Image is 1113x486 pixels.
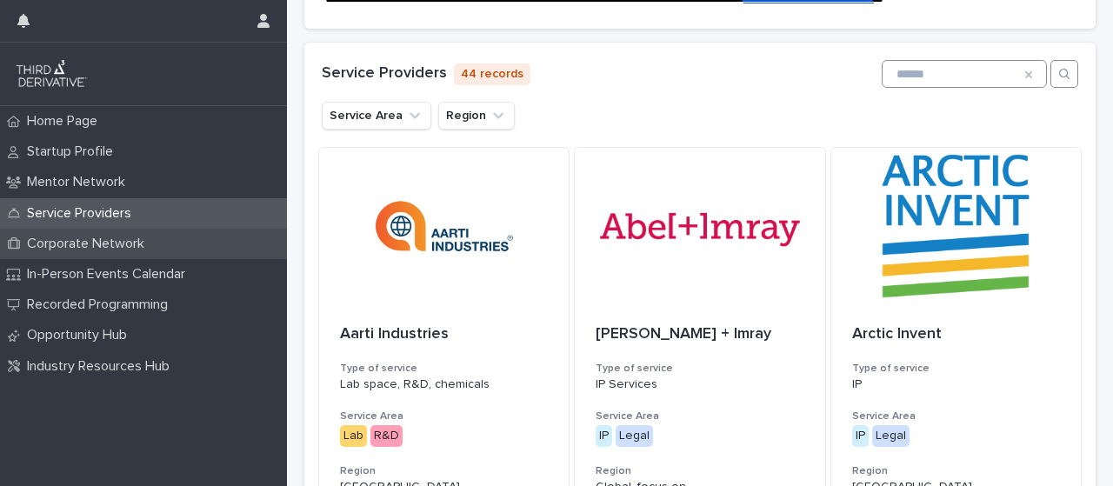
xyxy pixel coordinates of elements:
h3: Service Area [852,409,1060,423]
h3: Service Area [596,409,803,423]
div: Legal [872,425,910,447]
p: Aarti Industries [340,325,548,344]
p: Recorded Programming [20,296,182,313]
p: Opportunity Hub [20,327,141,343]
p: Startup Profile [20,143,127,160]
p: Corporate Network [20,236,158,252]
p: [PERSON_NAME] + Imray [596,325,803,344]
h3: Region [852,464,1060,478]
p: Mentor Network [20,174,139,190]
div: IP [852,425,869,447]
h3: Type of service [852,362,1060,376]
button: Service Area [322,102,431,130]
div: IP [596,425,612,447]
p: Lab space, R&D, chemicals [340,377,548,392]
p: Home Page [20,113,111,130]
p: IP Services [596,377,803,392]
div: R&D [370,425,403,447]
p: 44 records [454,63,530,85]
div: Legal [616,425,653,447]
img: q0dI35fxT46jIlCv2fcp [14,57,90,91]
h3: Type of service [596,362,803,376]
p: Industry Resources Hub [20,358,183,375]
h3: Type of service [340,362,548,376]
p: IP [852,377,1060,392]
p: Service Providers [20,205,145,222]
p: In-Person Events Calendar [20,266,199,283]
h3: Service Area [340,409,548,423]
button: Region [438,102,515,130]
h3: Region [596,464,803,478]
h3: Region [340,464,548,478]
h1: Service Providers [322,64,447,83]
div: Lab [340,425,367,447]
p: Arctic Invent [852,325,1060,344]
